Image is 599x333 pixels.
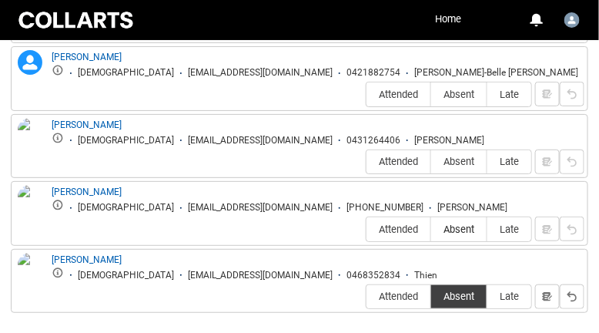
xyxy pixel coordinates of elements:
[346,67,400,79] div: 0421882754
[52,254,122,265] a: [PERSON_NAME]
[366,156,430,167] span: Attended
[366,224,430,235] span: Attended
[535,284,560,309] button: Notes
[366,89,430,100] span: Attended
[414,270,437,281] div: Thien
[414,135,484,146] div: [PERSON_NAME]
[188,202,333,214] div: [EMAIL_ADDRESS][DOMAIN_NAME]
[564,12,580,28] img: Josh.Stafield
[487,156,531,167] span: Late
[437,202,507,214] div: [PERSON_NAME]
[78,67,174,79] div: [DEMOGRAPHIC_DATA]
[188,270,333,281] div: [EMAIL_ADDRESS][DOMAIN_NAME]
[18,50,42,75] lightning-icon: Lili-Belle Ross-Gilder
[487,291,531,302] span: Late
[346,202,423,214] div: [PHONE_NUMBER]
[52,187,122,197] a: [PERSON_NAME]
[18,118,42,152] img: Monique Jones
[560,82,584,106] button: Reset
[18,185,42,219] img: Rhys Mumford
[366,291,430,302] span: Attended
[487,89,531,100] span: Late
[78,270,174,281] div: [DEMOGRAPHIC_DATA]
[188,135,333,146] div: [EMAIL_ADDRESS][DOMAIN_NAME]
[414,67,578,79] div: [PERSON_NAME]-Belle [PERSON_NAME]
[431,224,487,235] span: Absent
[52,52,122,62] a: [PERSON_NAME]
[18,253,42,287] img: Thien Dang
[431,156,487,167] span: Absent
[431,8,465,31] a: Home
[188,67,333,79] div: [EMAIL_ADDRESS][DOMAIN_NAME]
[52,119,122,130] a: [PERSON_NAME]
[487,224,531,235] span: Late
[561,6,584,31] button: User Profile Josh.Stafield
[346,135,400,146] div: 0431264406
[346,270,400,281] div: 0468352834
[431,89,487,100] span: Absent
[560,284,584,309] button: Reset
[560,217,584,241] button: Reset
[560,150,584,174] button: Reset
[78,135,174,146] div: [DEMOGRAPHIC_DATA]
[78,202,174,214] div: [DEMOGRAPHIC_DATA]
[431,291,487,302] span: Absent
